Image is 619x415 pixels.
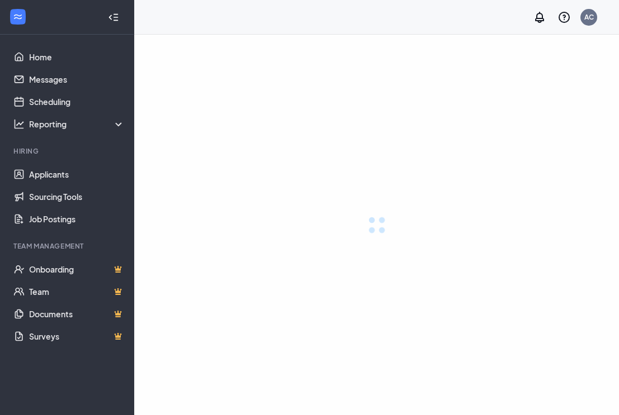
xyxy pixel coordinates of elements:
[13,118,25,130] svg: Analysis
[533,11,546,24] svg: Notifications
[29,280,125,303] a: TeamCrown
[29,325,125,347] a: SurveysCrown
[29,185,125,208] a: Sourcing Tools
[29,90,125,113] a: Scheduling
[29,303,125,325] a: DocumentsCrown
[29,208,125,230] a: Job Postings
[108,12,119,23] svg: Collapse
[29,68,125,90] a: Messages
[29,118,125,130] div: Reporting
[29,163,125,185] a: Applicants
[13,146,122,156] div: Hiring
[557,11,571,24] svg: QuestionInfo
[12,11,23,22] svg: WorkstreamLogo
[584,12,594,22] div: AC
[29,258,125,280] a: OnboardingCrown
[29,46,125,68] a: Home
[13,241,122,251] div: Team Management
